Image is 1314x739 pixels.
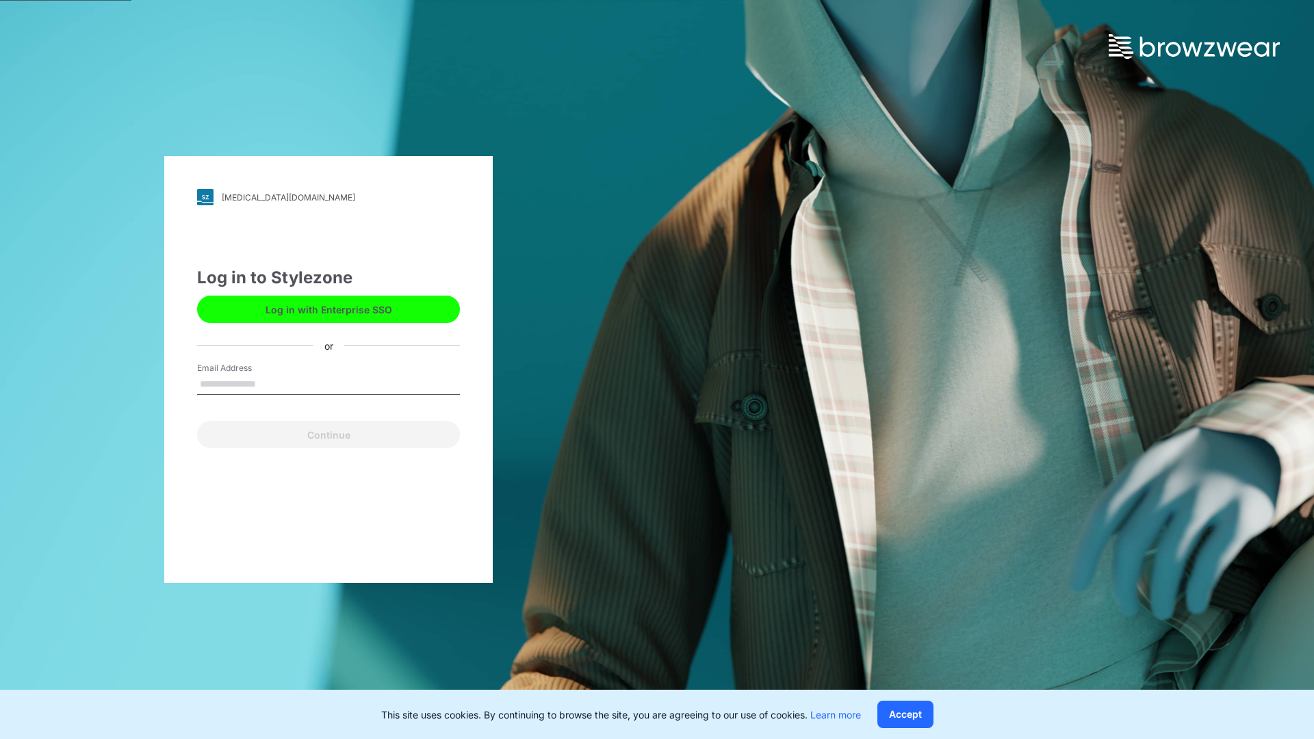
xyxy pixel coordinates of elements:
[197,296,460,323] button: Log in with Enterprise SSO
[197,189,214,205] img: svg+xml;base64,PHN2ZyB3aWR0aD0iMjgiIGhlaWdodD0iMjgiIHZpZXdCb3g9IjAgMCAyOCAyOCIgZmlsbD0ibm9uZSIgeG...
[810,709,861,721] a: Learn more
[222,192,355,203] div: [MEDICAL_DATA][DOMAIN_NAME]
[197,362,293,374] label: Email Address
[381,708,861,722] p: This site uses cookies. By continuing to browse the site, you are agreeing to our use of cookies.
[197,189,460,205] a: [MEDICAL_DATA][DOMAIN_NAME]
[877,701,933,728] button: Accept
[313,338,344,352] div: or
[1109,34,1280,59] img: browzwear-logo.73288ffb.svg
[197,265,460,290] div: Log in to Stylezone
